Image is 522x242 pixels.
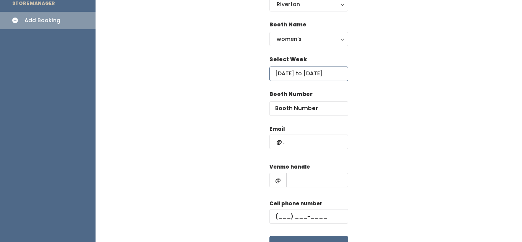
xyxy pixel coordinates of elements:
label: Select Week [269,55,307,63]
label: Booth Number [269,90,313,98]
input: Booth Number [269,101,348,116]
button: women's [269,32,348,46]
div: women's [277,35,341,43]
input: @ . [269,135,348,149]
label: Email [269,125,285,133]
input: (___) ___-____ [269,209,348,224]
label: Venmo handle [269,163,310,171]
label: Cell phone number [269,200,323,208]
div: Add Booking [24,16,60,24]
input: Select week [269,67,348,81]
label: Booth Name [269,21,306,29]
span: @ [269,173,287,187]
